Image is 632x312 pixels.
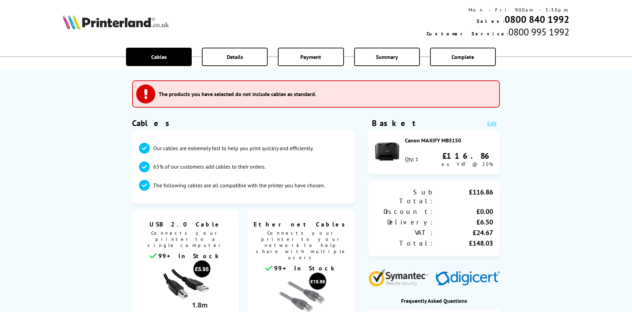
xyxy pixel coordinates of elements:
[434,188,493,205] div: £116.86
[436,271,500,286] img: Digicert
[375,218,434,227] div: Delivery:
[132,118,355,128] h1: Cables
[376,53,398,60] span: Summary
[300,53,321,60] span: Payment
[442,151,493,161] div: £116.86
[136,228,236,252] span: Connects your printer to a single computer
[405,137,493,144] div: Canon MAXIFY MB5150
[442,161,493,167] span: ex VAT @ 20%
[63,14,169,29] img: Printerland Logo
[137,220,234,228] span: USB 2.0 Cable
[427,31,508,37] span: Customer Service:
[505,13,569,26] a: 0800 840 1992
[153,144,313,152] p: Our cables are extremely fast to help you print quickly and efficiently.
[375,239,434,248] div: Total:
[427,7,569,13] div: Mon - Fri 9:00am - 5:30pm
[405,156,418,162] div: Qty: 1
[452,53,474,60] span: Complete
[159,91,316,97] h3: The products you have selected do not include cables as standard.
[434,228,493,237] div: £24.67
[227,53,243,60] span: Details
[151,53,167,60] span: Cables
[487,120,496,127] a: Edit
[372,118,416,128] div: Basket
[368,267,433,286] img: Symantec Website Security
[375,188,434,205] div: Sub Total:
[477,18,505,24] span: Sales:
[375,207,434,216] div: Discount:
[434,239,493,248] div: £148.03
[508,26,569,38] span: 0800 995 1992
[375,228,434,237] div: VAT:
[375,140,399,163] img: Canon MAXIFY MB5150
[434,207,493,216] div: £0.00
[253,220,350,228] span: Ethernet Cables
[274,264,337,272] span: 99+ In Stock
[153,182,325,189] p: The following cables are all compatible with the printer you have chosen.
[153,163,266,170] p: 65% of our customers add cables to their orders.
[251,228,351,264] span: Connects your printer to your network to help share with multiple users
[434,218,493,227] div: £6.50
[160,260,211,311] img: usb cable
[368,297,500,304] div: Frequently Asked Questions
[158,252,222,260] span: 99+ In Stock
